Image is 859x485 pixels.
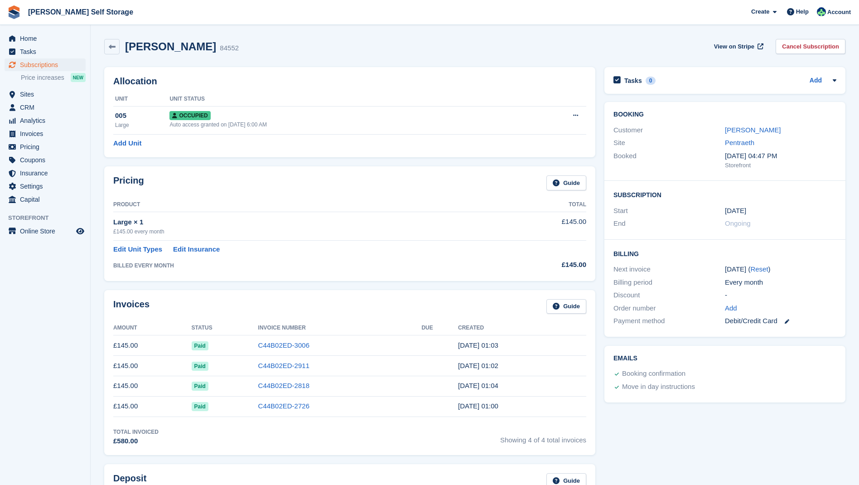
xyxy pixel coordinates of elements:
span: Online Store [20,225,74,238]
h2: Subscription [613,190,836,199]
span: CRM [20,101,74,114]
span: Coupons [20,154,74,166]
td: £145.00 [113,335,192,356]
div: £145.00 every month [113,228,498,236]
div: Every month [725,277,836,288]
a: menu [5,88,86,101]
td: £145.00 [113,356,192,376]
div: 005 [115,111,169,121]
span: Paid [192,362,208,371]
a: menu [5,114,86,127]
span: Paid [192,382,208,391]
time: 2025-05-06 00:00:00 UTC [725,206,746,216]
div: Site [613,138,725,148]
span: Help [796,7,809,16]
div: £580.00 [113,436,159,446]
th: Invoice Number [258,321,422,335]
div: Total Invoiced [113,428,159,436]
a: Edit Unit Types [113,244,162,255]
div: Storefront [725,161,836,170]
div: Move in day instructions [622,382,695,393]
h2: Allocation [113,76,586,87]
div: NEW [71,73,86,82]
h2: Billing [613,249,836,258]
span: Subscriptions [20,58,74,71]
div: Billing period [613,277,725,288]
div: Booking confirmation [622,369,685,379]
th: Unit Status [169,92,518,107]
span: Home [20,32,74,45]
a: menu [5,127,86,140]
span: Paid [192,341,208,350]
a: Cancel Subscription [776,39,845,54]
span: Sites [20,88,74,101]
span: Showing 4 of 4 total invoices [500,428,586,446]
th: Unit [113,92,169,107]
div: Start [613,206,725,216]
span: Insurance [20,167,74,179]
div: Customer [613,125,725,136]
a: Edit Insurance [173,244,220,255]
a: C44B02ED-3006 [258,341,309,349]
div: Order number [613,303,725,314]
a: Preview store [75,226,86,237]
div: Discount [613,290,725,301]
a: menu [5,225,86,238]
th: Due [421,321,458,335]
span: Ongoing [725,219,751,227]
span: View on Stripe [714,42,754,51]
a: menu [5,180,86,193]
a: menu [5,167,86,179]
h2: Invoices [113,299,150,314]
a: [PERSON_NAME] [725,126,781,134]
a: Add [725,303,737,314]
a: Guide [546,299,586,314]
h2: Booking [613,111,836,118]
h2: Tasks [624,77,642,85]
div: 0 [646,77,656,85]
span: Settings [20,180,74,193]
time: 2025-07-06 00:02:33 UTC [458,362,498,369]
div: £145.00 [498,260,586,270]
td: £145.00 [113,396,192,417]
span: Account [827,8,851,17]
div: 84552 [220,43,239,53]
div: BILLED EVERY MONTH [113,262,498,270]
span: Create [751,7,769,16]
td: £145.00 [498,212,586,240]
span: Paid [192,402,208,411]
span: Pricing [20,141,74,153]
img: Dafydd Pritchard [817,7,826,16]
a: menu [5,58,86,71]
a: Pentraeth [725,139,754,146]
span: Price increases [21,73,64,82]
div: End [613,218,725,229]
a: View on Stripe [710,39,765,54]
a: Reset [750,265,768,273]
a: menu [5,32,86,45]
h2: [PERSON_NAME] [125,40,216,53]
th: Total [498,198,586,212]
div: Debit/Credit Card [725,316,836,326]
a: menu [5,101,86,114]
a: Guide [546,175,586,190]
div: [DATE] ( ) [725,264,836,275]
div: Payment method [613,316,725,326]
div: Auto access granted on [DATE] 6:00 AM [169,121,518,129]
a: [PERSON_NAME] Self Storage [24,5,137,19]
div: Large × 1 [113,217,498,228]
div: - [725,290,836,301]
a: menu [5,193,86,206]
div: Next invoice [613,264,725,275]
time: 2025-08-06 00:03:52 UTC [458,341,498,349]
a: C44B02ED-2911 [258,362,309,369]
a: menu [5,154,86,166]
a: menu [5,45,86,58]
span: Analytics [20,114,74,127]
a: C44B02ED-2818 [258,382,309,389]
th: Status [192,321,258,335]
span: Storefront [8,213,90,223]
h2: Emails [613,355,836,362]
span: Capital [20,193,74,206]
a: Price increases NEW [21,73,86,82]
